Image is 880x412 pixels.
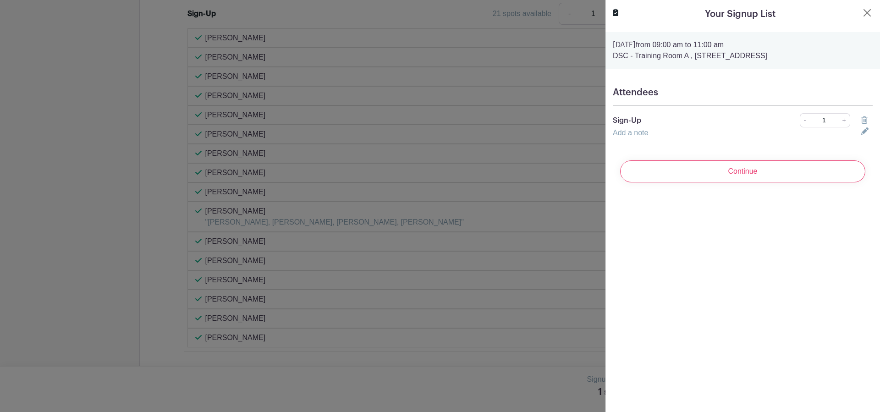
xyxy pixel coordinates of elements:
p: Sign-Up [613,115,760,126]
input: Continue [620,160,865,182]
strong: [DATE] [613,41,636,49]
a: Add a note [613,129,648,137]
h5: Attendees [613,87,873,98]
a: + [839,113,850,127]
h5: Your Signup List [705,7,775,21]
a: - [800,113,810,127]
button: Close [862,7,873,18]
p: DSC - Training Room A , [STREET_ADDRESS] [613,50,873,61]
p: from 09:00 am to 11:00 am [613,39,873,50]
